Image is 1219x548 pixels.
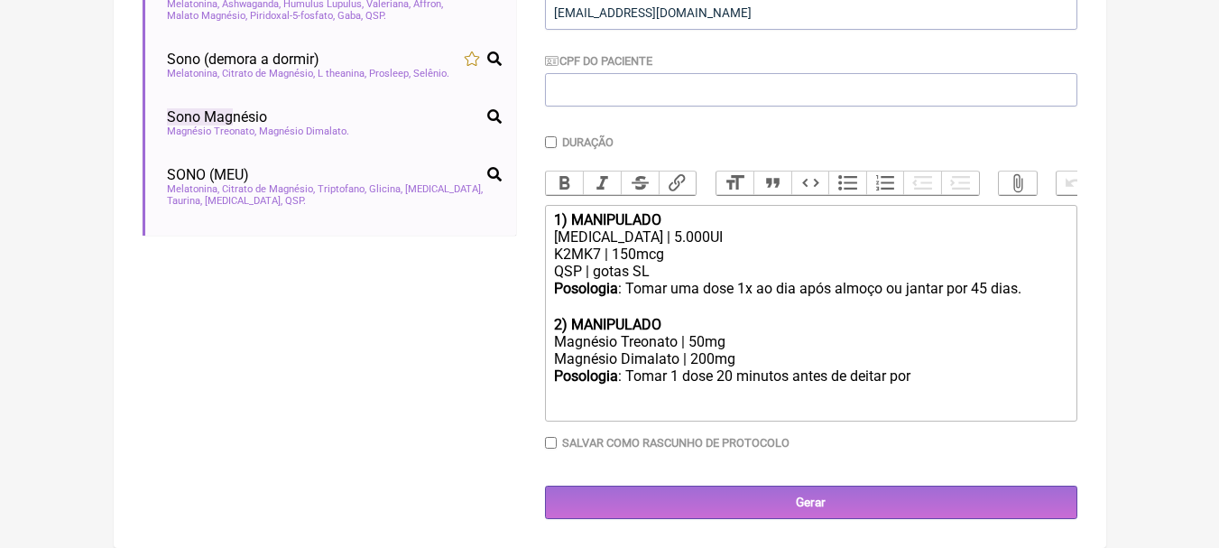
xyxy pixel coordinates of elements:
[554,367,1067,404] div: : Tomar 1 dose 20 minutos antes de deitar por ㅤ
[167,183,219,195] span: Melatonina
[999,172,1037,195] button: Attach Files
[167,10,247,22] span: Malato Magnésio
[545,486,1077,519] input: Gerar
[167,51,319,68] span: Sono (demora a dormir)
[554,367,618,385] strong: Posologia
[554,280,1067,316] div: : Tomar uma dose 1x ao dia após almoço ou jantar por 45 dias. ㅤ
[413,68,449,79] span: Selênio
[259,125,349,137] span: Magnésio Dimalato
[554,280,618,297] strong: Posologia
[562,436,790,450] label: Salvar como rascunho de Protocolo
[318,68,366,79] span: L theanina
[791,172,829,195] button: Code
[1057,172,1094,195] button: Undo
[167,195,202,207] span: Taurina
[903,172,941,195] button: Decrease Level
[205,195,282,207] span: [MEDICAL_DATA]
[365,10,386,22] span: QSP
[369,183,402,195] span: Glicina
[405,183,483,195] span: [MEDICAL_DATA]
[222,68,315,79] span: Citrato de Magnésio
[369,68,411,79] span: Prosleep
[562,135,614,149] label: Duração
[716,172,754,195] button: Heading
[545,54,653,68] label: CPF do Paciente
[167,68,219,79] span: Melatonina
[167,125,256,137] span: Magnésio Treonato
[285,195,306,207] span: QSP
[318,183,366,195] span: Triptofano
[167,108,233,125] span: Sono Mag
[941,172,979,195] button: Increase Level
[554,246,1067,263] div: K2MK7 | 150mcg
[621,172,659,195] button: Strikethrough
[753,172,791,195] button: Quote
[546,172,584,195] button: Bold
[554,350,1067,367] div: Magnésio Dimalato | 200mg
[167,108,267,125] span: nésio
[337,10,363,22] span: Gaba
[554,333,1067,350] div: Magnésio Treonato | 50mg
[554,211,661,228] strong: 1) MANIPULADO
[222,183,315,195] span: Citrato de Magnésio
[554,263,1067,280] div: QSP | gotas SL
[866,172,904,195] button: Numbers
[250,10,335,22] span: Piridoxal-5-fosfato
[828,172,866,195] button: Bullets
[583,172,621,195] button: Italic
[554,228,1067,246] div: [MEDICAL_DATA] | 5.000UI
[554,316,661,333] strong: 2) MANIPULADO
[659,172,697,195] button: Link
[167,166,249,183] span: SONO (MEU)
